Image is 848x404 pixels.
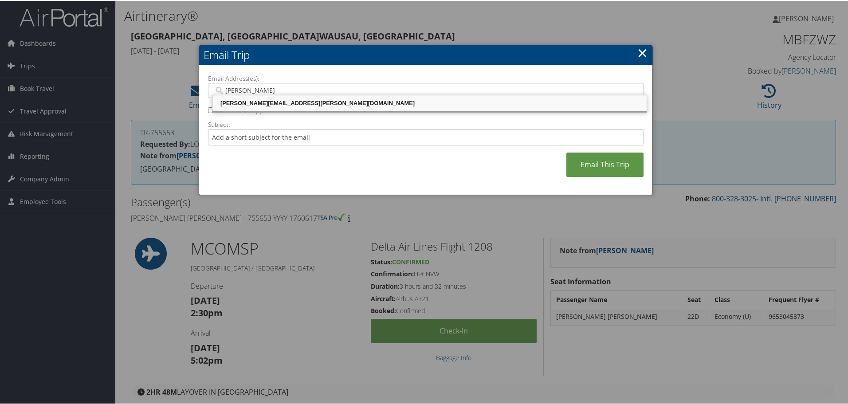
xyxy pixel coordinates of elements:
[637,43,648,61] a: ×
[208,119,644,128] label: Subject:
[208,73,644,82] label: Email Address(es):
[214,98,645,107] div: [PERSON_NAME][EMAIL_ADDRESS][PERSON_NAME][DOMAIN_NAME]
[199,44,652,64] h2: Email Trip
[208,128,644,145] input: Add a short subject for the email
[566,152,644,176] a: Email This Trip
[214,85,637,94] input: Email address (Separate multiple email addresses with commas)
